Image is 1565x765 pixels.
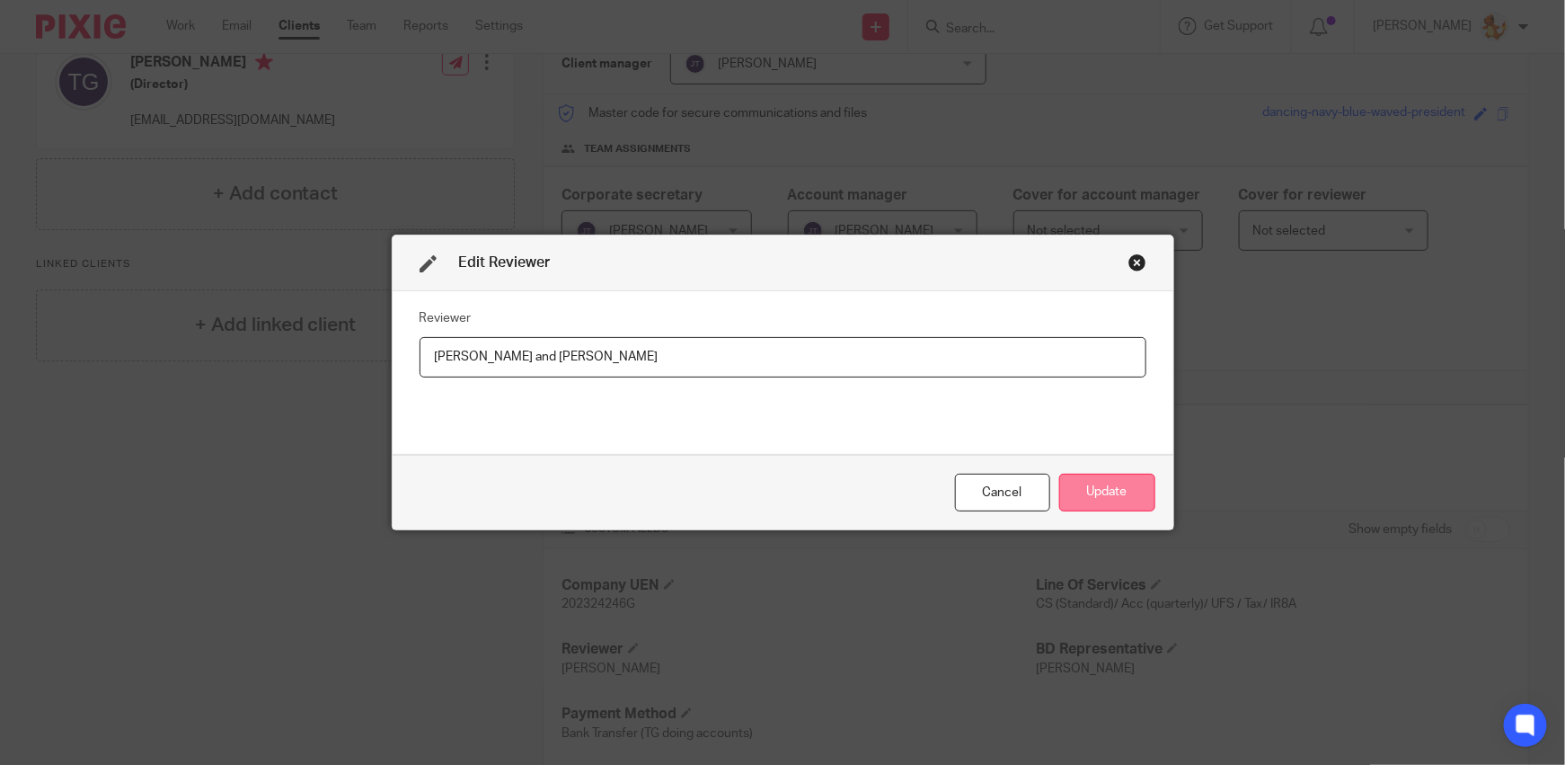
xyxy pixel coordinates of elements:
div: Close this dialog window [955,474,1050,512]
div: Close this dialog window [1128,254,1146,271]
button: Update [1059,474,1155,512]
span: Edit Reviewer [459,255,551,270]
label: Reviewer [420,309,472,327]
input: Reviewer [420,337,1146,378]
